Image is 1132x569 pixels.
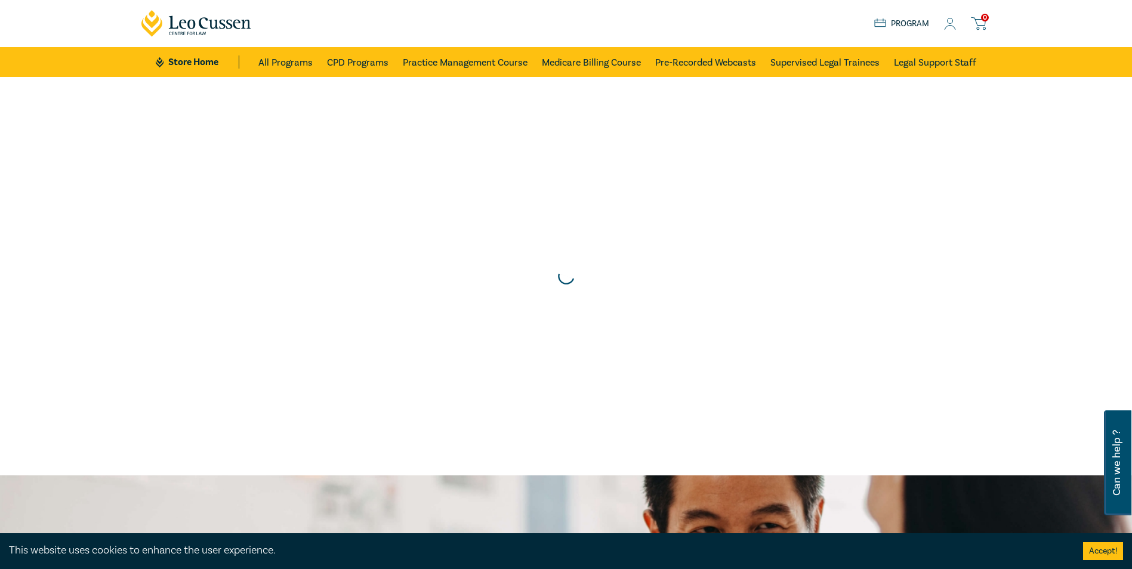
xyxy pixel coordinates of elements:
a: All Programs [258,47,313,77]
span: Can we help ? [1111,418,1122,508]
a: Supervised Legal Trainees [770,47,880,77]
a: Practice Management Course [403,47,528,77]
a: Pre-Recorded Webcasts [655,47,756,77]
a: Program [874,17,930,30]
a: Medicare Billing Course [542,47,641,77]
span: 0 [981,14,989,21]
a: CPD Programs [327,47,388,77]
button: Accept cookies [1083,542,1123,560]
div: This website uses cookies to enhance the user experience. [9,543,1065,558]
a: Store Home [156,55,239,69]
a: Legal Support Staff [894,47,976,77]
